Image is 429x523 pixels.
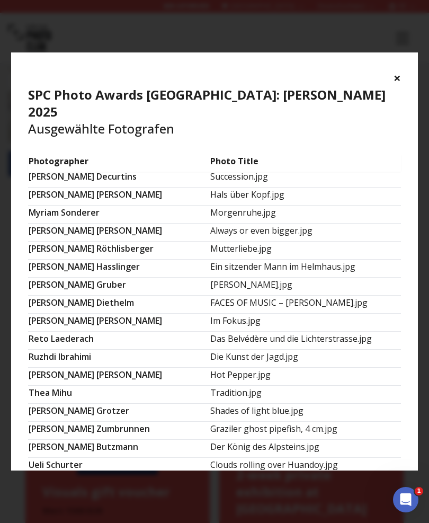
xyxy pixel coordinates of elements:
button: × [394,69,401,86]
td: FACES OF MUSIC – [PERSON_NAME].jpg [210,295,401,313]
td: Reto Laederach [28,331,210,349]
td: [PERSON_NAME] Zumbrunnen [28,421,210,439]
td: [PERSON_NAME] [PERSON_NAME] [28,313,210,331]
td: [PERSON_NAME] Grotzer [28,403,210,421]
td: Photo Title [210,154,401,172]
span: 1 [415,487,423,495]
td: [PERSON_NAME] Butzmann [28,439,210,457]
td: Succession.jpg [210,169,401,187]
td: [PERSON_NAME] [PERSON_NAME] [28,187,210,205]
td: Im Fokus.jpg [210,313,401,331]
iframe: Intercom live chat [393,487,418,512]
td: [PERSON_NAME] [PERSON_NAME] [28,367,210,385]
td: [PERSON_NAME] Hasslinger [28,259,210,277]
td: Shades of light blue.jpg [210,403,401,421]
td: Morgenruhe.jpg [210,205,401,223]
td: [PERSON_NAME] Decurtins [28,169,210,187]
h4: Ausgewählte Fotografen [28,86,401,137]
td: [PERSON_NAME].jpg [210,277,401,295]
td: Tradition.jpg [210,385,401,403]
td: [PERSON_NAME] Röthlisberger [28,241,210,259]
td: Myriam Sonderer [28,205,210,223]
td: Ein sitzender Mann im Helmhaus.jpg [210,259,401,277]
td: Das Belvédère und die Lichterstrasse.jpg [210,331,401,349]
td: Clouds rolling over Huandoy.jpg [210,457,401,475]
td: Always or even bigger.jpg [210,223,401,241]
td: [PERSON_NAME] [PERSON_NAME] [28,223,210,241]
td: Mutterliebe.jpg [210,241,401,259]
td: Ueli Schurter [28,457,210,475]
td: Photographer [28,154,210,172]
td: Ruzhdi Ibrahimi [28,349,210,367]
td: Thea Mihu [28,385,210,403]
td: [PERSON_NAME] Gruber [28,277,210,295]
td: Hals über Kopf.jpg [210,187,401,205]
td: Der König des Alpsteins.jpg [210,439,401,457]
td: Graziler ghost pipefish, 4 cm.jpg [210,421,401,439]
b: SPC Photo Awards [GEOGRAPHIC_DATA]: [PERSON_NAME] 2025 [28,86,386,120]
td: [PERSON_NAME] Diethelm [28,295,210,313]
td: Hot Pepper.jpg [210,367,401,385]
td: Die Kunst der Jagd.jpg [210,349,401,367]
